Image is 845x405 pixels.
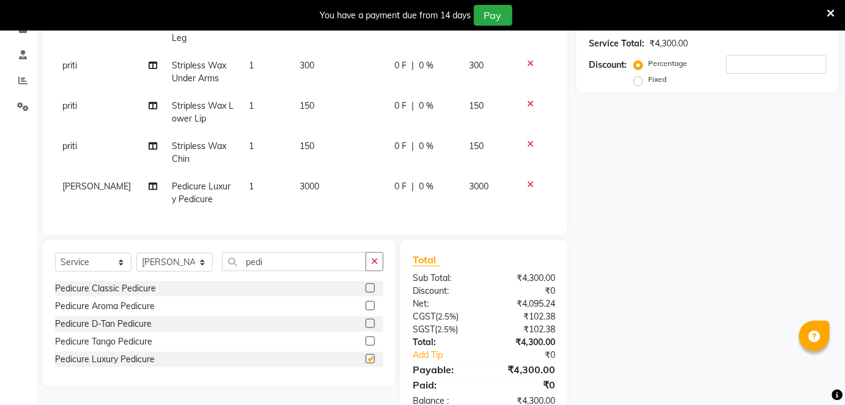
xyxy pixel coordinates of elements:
span: 0 % [419,140,434,153]
div: ₹0 [484,378,564,392]
div: ₹102.38 [484,323,564,336]
span: 1 [249,140,254,151]
span: priti [62,100,77,111]
button: Pay [474,5,512,26]
span: | [411,100,414,112]
div: ₹4,095.24 [484,297,564,310]
span: 300 [469,60,484,71]
span: 0 F [394,100,407,112]
div: ₹4,300.00 [484,336,564,349]
span: 0 % [419,180,434,193]
span: 1 [249,60,254,71]
div: ₹0 [484,285,564,297]
span: 2.5% [438,312,456,321]
div: Discount: [589,59,627,71]
span: Pedicure Luxury Pedicure [172,181,231,205]
div: Sub Total: [404,272,484,285]
div: Service Total: [589,37,644,50]
div: Discount: [404,285,484,297]
span: 150 [300,100,314,111]
a: Add Tip [404,349,497,362]
span: Stripless Wax Under Arms [172,60,227,84]
div: Net: [404,297,484,310]
label: Percentage [648,58,687,69]
span: 0 F [394,59,407,72]
span: 0 F [394,140,407,153]
span: 300 [300,60,314,71]
div: Total: [404,336,484,349]
div: Pedicure Tango Pedicure [55,335,152,348]
input: Search or Scan [222,252,366,271]
span: Total [413,254,441,266]
div: ( ) [404,323,484,336]
span: 0 % [419,100,434,112]
span: 0 % [419,59,434,72]
span: priti [62,140,77,151]
div: Paid: [404,378,484,392]
div: ₹4,300.00 [484,272,564,285]
span: | [411,59,414,72]
span: Stripless Wax Lower Lip [172,100,234,124]
span: 1 [249,181,254,192]
span: CGST [413,311,435,322]
span: 3000 [300,181,319,192]
span: 150 [469,100,484,111]
div: Pedicure D-Tan Pedicure [55,318,152,330]
span: 150 [300,140,314,151]
span: | [411,140,414,153]
div: Payable: [404,362,484,377]
span: 1 [249,100,254,111]
span: 3000 [469,181,489,192]
div: ₹4,300.00 [484,362,564,377]
span: 150 [469,140,484,151]
div: ₹0 [497,349,564,362]
span: [PERSON_NAME] [62,181,131,192]
span: Stripless Wax Chin [172,140,227,164]
span: SGST [413,324,435,335]
span: 2.5% [437,324,456,334]
div: ( ) [404,310,484,323]
div: ₹4,300.00 [649,37,688,50]
span: | [411,180,414,193]
div: ₹102.38 [484,310,564,323]
span: priti [62,60,77,71]
label: Fixed [648,74,666,85]
div: Pedicure Aroma Pedicure [55,300,155,313]
span: 0 F [394,180,407,193]
div: You have a payment due from 14 days [320,9,471,22]
div: Pedicure Luxury Pedicure [55,353,155,366]
div: Pedicure Classic Pedicure [55,282,156,295]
